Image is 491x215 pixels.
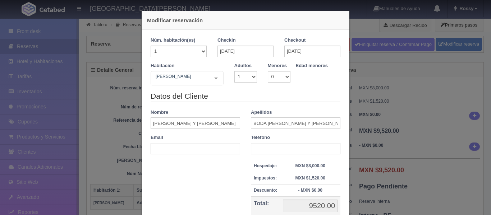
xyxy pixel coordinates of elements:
strong: - MXN $0.00 [298,188,322,193]
label: Habitación [151,62,174,69]
label: Edad menores [296,62,328,69]
label: Checkout [284,37,306,44]
input: DD-MM-AAAA [284,46,340,57]
label: Apellidos [251,109,272,116]
input: DD-MM-AAAA [217,46,274,57]
strong: MXN $1,520.00 [295,176,325,181]
label: Nombre [151,109,168,116]
span: [PERSON_NAME] [154,73,209,80]
label: Adultos [234,62,252,69]
strong: MXN $8,000.00 [295,163,325,168]
label: Email [151,134,163,141]
input: Seleccionar hab. [154,73,158,84]
label: Menores [268,62,287,69]
legend: Datos del Cliente [151,91,340,102]
th: Descuento: [251,184,280,196]
th: Hospedaje: [251,160,280,172]
th: Impuestos: [251,172,280,184]
label: Checkin [217,37,236,44]
label: Núm. habitación(es) [151,37,195,44]
h4: Modificar reservación [147,17,344,24]
label: Teléfono [251,134,270,141]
